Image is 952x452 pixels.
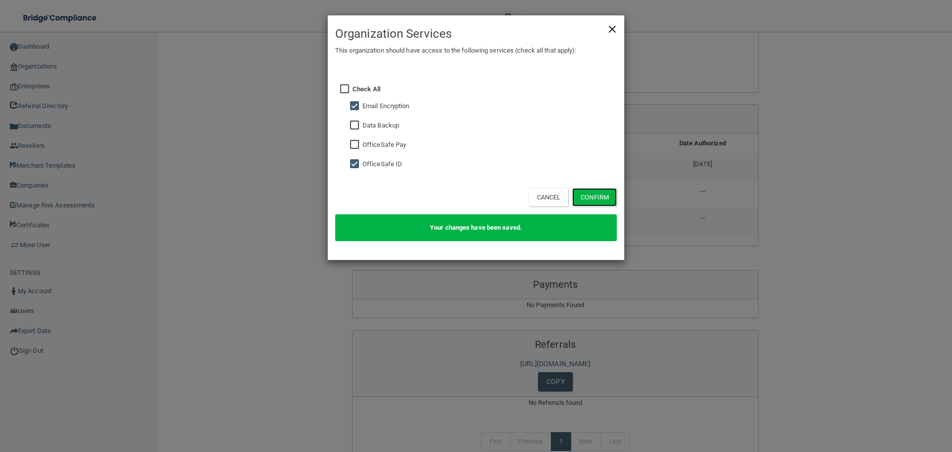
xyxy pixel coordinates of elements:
[362,158,402,170] label: OfficeSafe ID
[572,188,617,206] button: Confirm
[335,23,617,45] h4: Organization Services
[608,18,617,38] span: ×
[353,85,380,93] strong: Check All
[430,224,522,231] span: Your changes have been saved.
[529,188,569,206] button: Cancel
[335,45,617,57] p: This organization should have access to the following services (check all that apply):
[362,139,406,151] label: OfficeSafe Pay
[362,120,399,131] label: Data Backup
[362,100,410,112] label: Email Encryption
